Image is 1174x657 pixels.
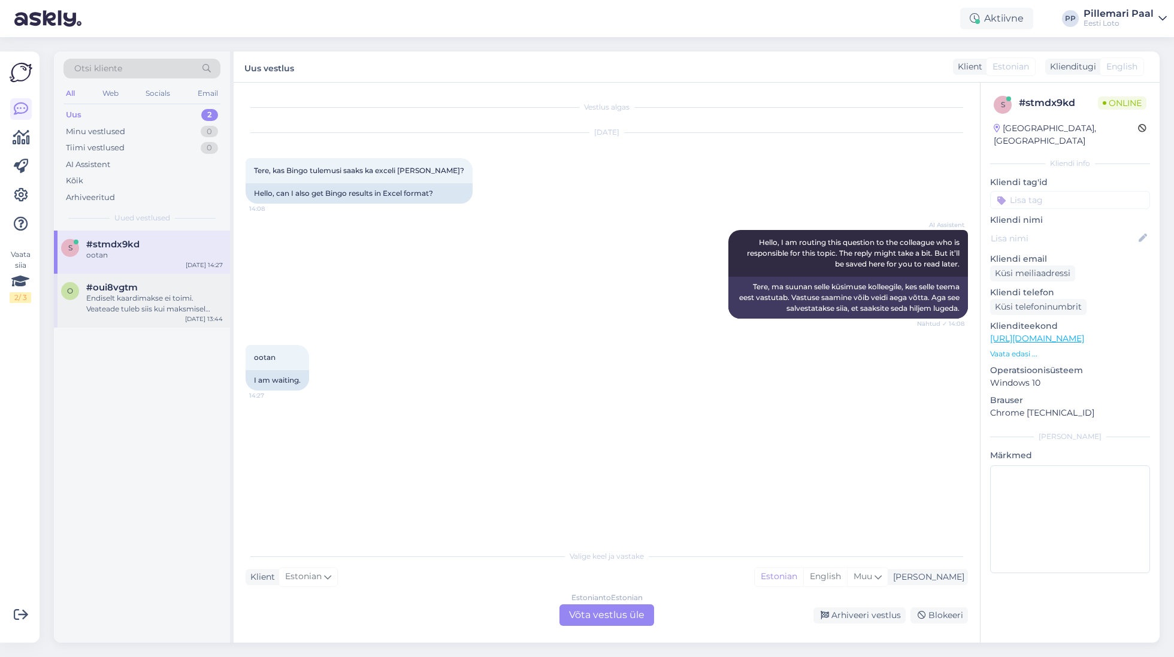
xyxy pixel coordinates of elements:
input: Lisa tag [990,191,1150,209]
div: Valige keel ja vastake [246,551,968,562]
span: Muu [854,571,872,582]
div: 2 / 3 [10,292,31,303]
p: Operatsioonisüsteem [990,364,1150,377]
span: Otsi kliente [74,62,122,75]
div: Tere, ma suunan selle küsimuse kolleegile, kes selle teema eest vastutab. Vastuse saamine võib ve... [728,277,968,319]
div: Küsi telefoninumbrit [990,299,1087,315]
p: Windows 10 [990,377,1150,389]
span: s [1001,100,1005,109]
span: 14:08 [249,204,294,213]
div: Arhiveeri vestlus [813,607,906,623]
img: Askly Logo [10,61,32,84]
div: English [803,568,847,586]
a: Pillemari PaalEesti Loto [1084,9,1167,28]
span: English [1106,60,1137,73]
div: Klienditugi [1045,60,1096,73]
span: Tere, kas Bingo tulemusi saaks ka exceli [PERSON_NAME]? [254,166,464,175]
div: Küsi meiliaadressi [990,265,1075,281]
p: Chrome [TECHNICAL_ID] [990,407,1150,419]
span: #oui8vgtm [86,282,138,293]
div: 0 [201,126,218,138]
div: Endiselt kaardimakse ei toimi. Veateade tuleb siis kui maksmisel vajutan kaardimakse peale ja hak... [86,293,223,314]
div: Arhiveeritud [66,192,115,204]
div: Aktiivne [960,8,1033,29]
div: Vestlus algas [246,102,968,113]
p: Märkmed [990,449,1150,462]
span: s [68,243,72,252]
span: ootan [254,353,276,362]
p: Klienditeekond [990,320,1150,332]
div: Estonian to Estonian [571,592,643,603]
p: Kliendi telefon [990,286,1150,299]
p: Kliendi tag'id [990,176,1150,189]
div: I am waiting. [246,370,309,390]
span: #stmdx9kd [86,239,140,250]
p: Kliendi nimi [990,214,1150,226]
span: Nähtud ✓ 14:08 [917,319,964,328]
span: o [67,286,73,295]
div: Tiimi vestlused [66,142,125,154]
div: # stmdx9kd [1019,96,1098,110]
div: Kliendi info [990,158,1150,169]
div: PP [1062,10,1079,27]
div: Minu vestlused [66,126,125,138]
div: Pillemari Paal [1084,9,1154,19]
span: Estonian [993,60,1029,73]
p: Vaata edasi ... [990,349,1150,359]
p: Brauser [990,394,1150,407]
a: [URL][DOMAIN_NAME] [990,333,1084,344]
div: [DATE] 13:44 [185,314,223,323]
span: AI Assistent [919,220,964,229]
span: Uued vestlused [114,213,170,223]
div: All [63,86,77,101]
div: ootan [86,250,223,261]
div: Socials [143,86,173,101]
span: Online [1098,96,1146,110]
span: Hello, I am routing this question to the colleague who is responsible for this topic. The reply m... [747,238,961,268]
div: Eesti Loto [1084,19,1154,28]
div: Uus [66,109,81,121]
div: [PERSON_NAME] [888,571,964,583]
div: [DATE] 14:27 [186,261,223,270]
div: Blokeeri [910,607,968,623]
div: [GEOGRAPHIC_DATA], [GEOGRAPHIC_DATA] [994,122,1138,147]
p: Kliendi email [990,253,1150,265]
div: Kõik [66,175,83,187]
div: Võta vestlus üle [559,604,654,626]
div: Estonian [755,568,803,586]
div: AI Assistent [66,159,110,171]
div: 0 [201,142,218,154]
div: Web [100,86,121,101]
div: 2 [201,109,218,121]
div: Klient [953,60,982,73]
span: 14:27 [249,391,294,400]
div: [PERSON_NAME] [990,431,1150,442]
div: Email [195,86,220,101]
label: Uus vestlus [244,59,294,75]
div: Hello, can I also get Bingo results in Excel format? [246,183,473,204]
div: [DATE] [246,127,968,138]
div: Klient [246,571,275,583]
div: Vaata siia [10,249,31,303]
span: Estonian [285,570,322,583]
input: Lisa nimi [991,232,1136,245]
